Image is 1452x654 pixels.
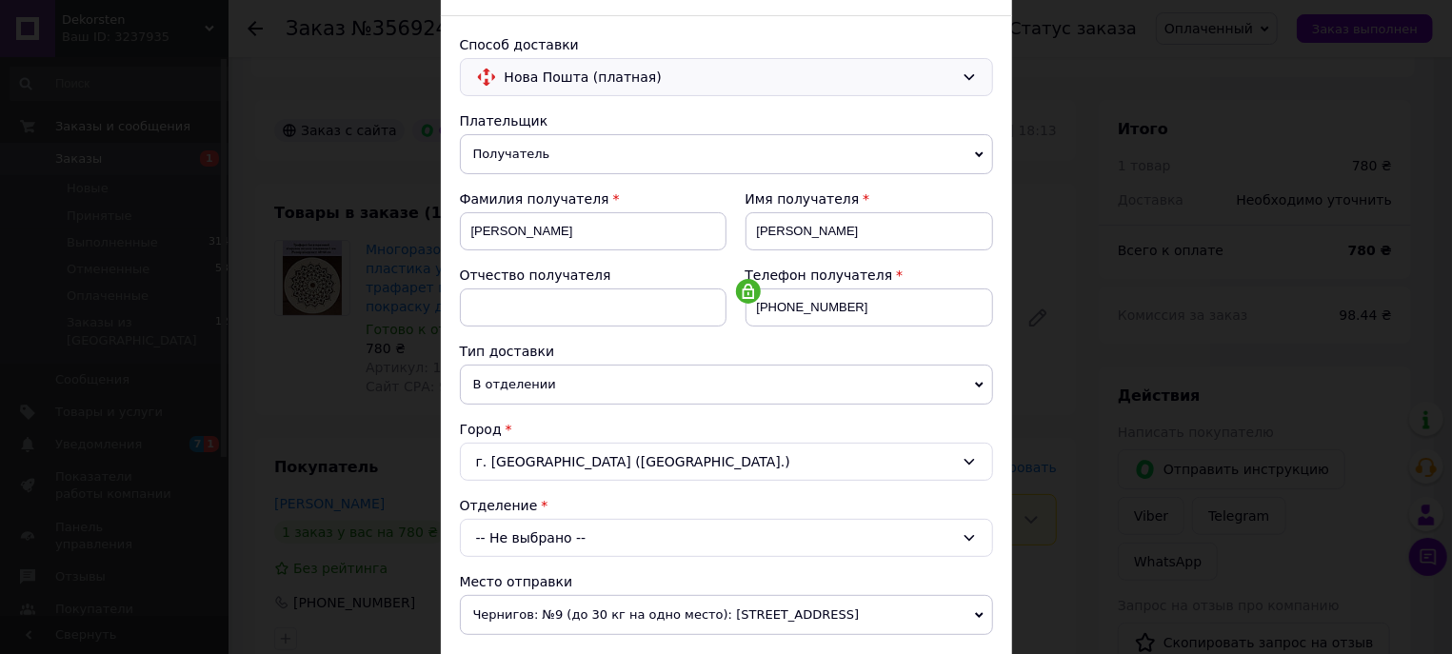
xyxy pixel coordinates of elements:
span: Получатель [460,134,993,174]
div: -- Не выбрано -- [460,519,993,557]
span: Тип доставки [460,344,555,359]
span: Чернигов: №9 (до 30 кг на одно место): [STREET_ADDRESS] [460,595,993,635]
span: Фамилия получателя [460,191,609,207]
span: Телефон получателя [746,268,893,283]
span: Имя получателя [746,191,860,207]
span: В отделении [460,365,993,405]
span: Нова Пошта (платная) [505,67,954,88]
span: Плательщик [460,113,548,129]
span: Отчество получателя [460,268,611,283]
div: Отделение [460,496,993,515]
span: Место отправки [460,574,573,589]
div: г. [GEOGRAPHIC_DATA] ([GEOGRAPHIC_DATA].) [460,443,993,481]
div: Способ доставки [460,35,993,54]
input: +380 [746,288,993,327]
div: Город [460,420,993,439]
